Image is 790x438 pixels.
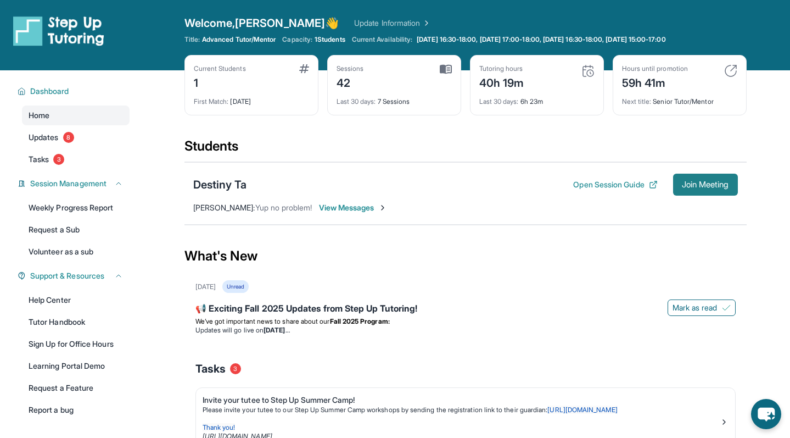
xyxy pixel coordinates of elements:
[184,35,200,44] span: Title:
[194,64,246,73] div: Current Students
[22,242,130,262] a: Volunteer as a sub
[22,290,130,310] a: Help Center
[202,35,276,44] span: Advanced Tutor/Mentor
[378,203,387,212] img: Chevron-Right
[195,326,736,335] li: Updates will go live on
[193,177,247,192] div: Destiny Ta
[26,270,123,281] button: Support & Resources
[22,149,130,169] a: Tasks3
[22,127,130,147] a: Updates8
[440,64,452,74] img: card
[26,178,123,189] button: Session Management
[53,154,64,165] span: 3
[22,334,130,354] a: Sign Up for Office Hours
[337,97,376,106] span: Last 30 days :
[479,64,524,73] div: Tutoring hours
[22,220,130,240] a: Request a Sub
[479,91,595,106] div: 6h 23m
[622,91,737,106] div: Senior Tutor/Mentor
[22,378,130,398] a: Request a Feature
[682,181,729,188] span: Join Meeting
[417,35,665,44] span: [DATE] 16:30-18:00, [DATE] 17:00-18:00, [DATE] 16:30-18:00, [DATE] 15:00-17:00
[354,18,431,29] a: Update Information
[22,198,130,218] a: Weekly Progress Report
[203,406,720,414] p: Please invite your tutee to our Step Up Summer Camp workshops by sending the registration link to...
[264,326,289,334] strong: [DATE]
[29,110,49,121] span: Home
[479,97,519,106] span: Last 30 days :
[22,312,130,332] a: Tutor Handbook
[63,132,74,143] span: 8
[194,73,246,91] div: 1
[194,91,309,106] div: [DATE]
[26,86,123,97] button: Dashboard
[315,35,345,44] span: 1 Students
[581,64,595,77] img: card
[622,97,652,106] span: Next title :
[622,64,688,73] div: Hours until promotion
[622,73,688,91] div: 59h 41m
[337,64,364,73] div: Sessions
[337,73,364,91] div: 42
[195,302,736,317] div: 📢 Exciting Fall 2025 Updates from Step Up Tutoring!
[330,317,390,325] strong: Fall 2025 Program:
[195,317,330,325] span: We’ve got important news to share about our
[282,35,312,44] span: Capacity:
[195,361,226,376] span: Tasks
[751,399,781,429] button: chat-button
[203,395,720,406] div: Invite your tutee to Step Up Summer Camp!
[22,356,130,376] a: Learning Portal Demo
[319,202,388,213] span: View Messages
[184,137,747,162] div: Students
[668,300,736,316] button: Mark as read
[30,270,104,281] span: Support & Resources
[30,178,107,189] span: Session Management
[29,154,49,165] span: Tasks
[230,363,241,374] span: 3
[337,91,452,106] div: 7 Sessions
[255,203,312,212] span: Yup no problem!
[194,97,229,106] span: First Match :
[299,64,309,73] img: card
[547,406,617,414] a: [URL][DOMAIN_NAME]
[13,15,104,46] img: logo
[722,303,731,312] img: Mark as read
[22,400,130,420] a: Report a bug
[673,174,738,196] button: Join Meeting
[673,302,718,313] span: Mark as read
[193,203,255,212] span: [PERSON_NAME] :
[573,179,657,190] button: Open Session Guide
[195,282,216,291] div: [DATE]
[203,423,236,431] span: Thank you!
[22,106,130,125] a: Home
[479,73,524,91] div: 40h 19m
[420,18,431,29] img: Chevron Right
[184,232,747,280] div: What's New
[29,132,59,143] span: Updates
[352,35,412,44] span: Current Availability:
[222,280,249,293] div: Unread
[414,35,668,44] a: [DATE] 16:30-18:00, [DATE] 17:00-18:00, [DATE] 16:30-18:00, [DATE] 15:00-17:00
[724,64,737,77] img: card
[30,86,69,97] span: Dashboard
[184,15,339,31] span: Welcome, [PERSON_NAME] 👋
